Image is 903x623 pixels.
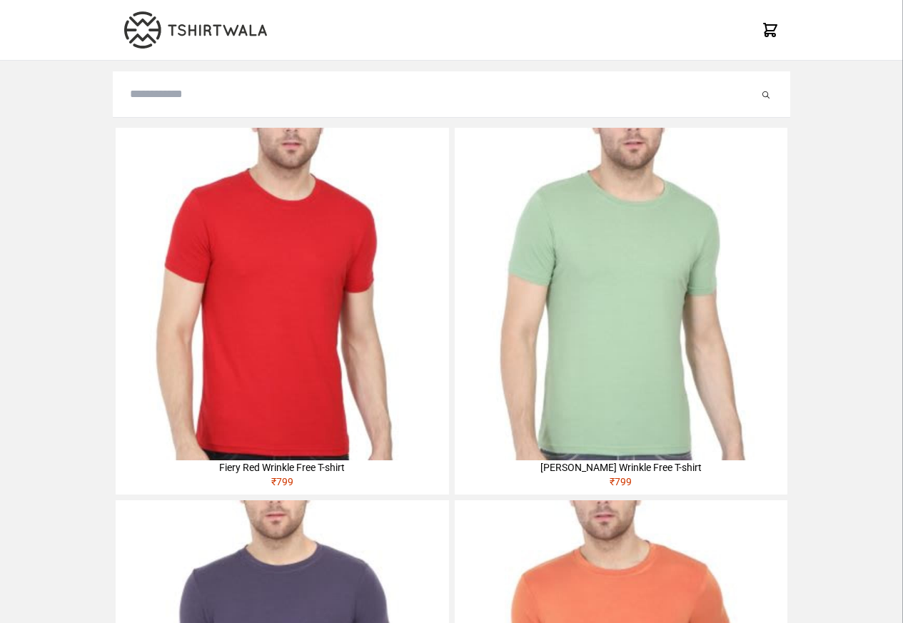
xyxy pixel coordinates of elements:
[116,128,448,495] a: Fiery Red Wrinkle Free T-shirt₹799
[455,475,787,495] div: ₹ 799
[759,86,773,103] button: Submit your search query.
[455,128,787,495] a: [PERSON_NAME] Wrinkle Free T-shirt₹799
[116,128,448,460] img: 4M6A2225-320x320.jpg
[124,11,267,49] img: TW-LOGO-400-104.png
[455,460,787,475] div: [PERSON_NAME] Wrinkle Free T-shirt
[116,460,448,475] div: Fiery Red Wrinkle Free T-shirt
[455,128,787,460] img: 4M6A2211-320x320.jpg
[116,475,448,495] div: ₹ 799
